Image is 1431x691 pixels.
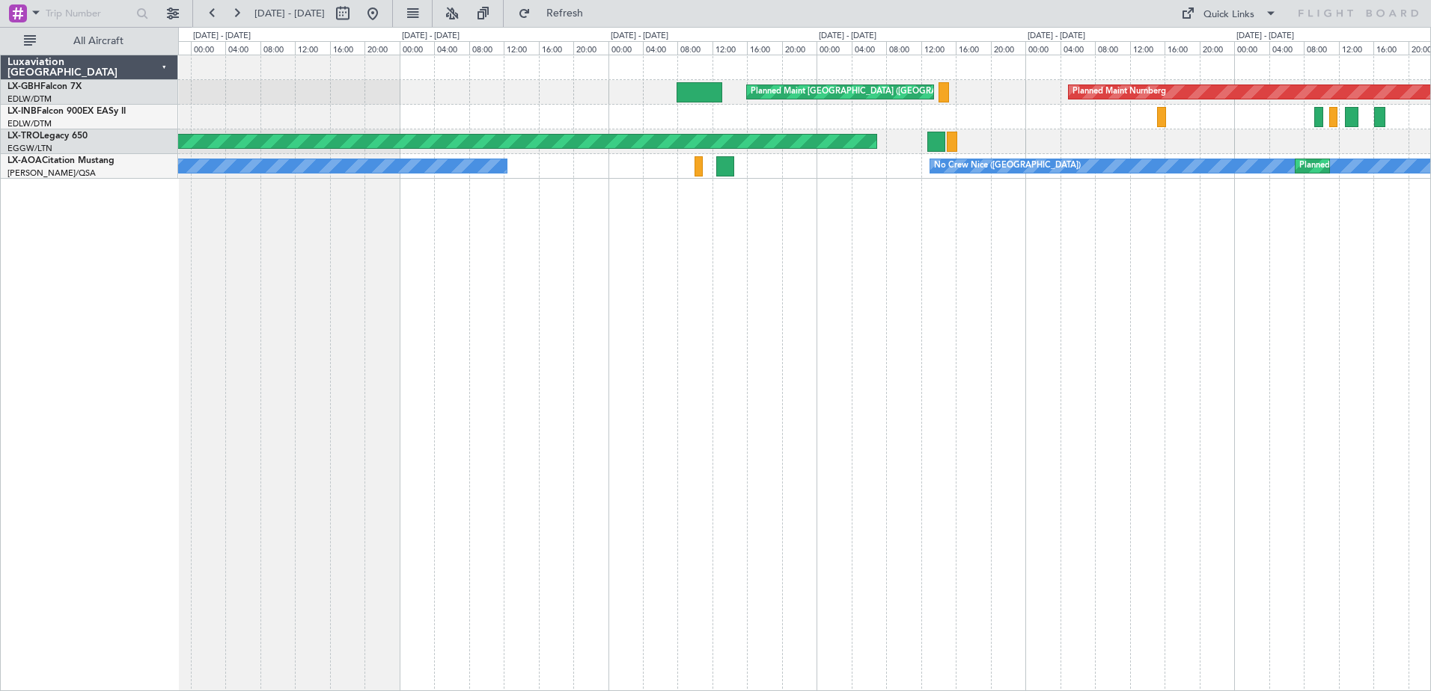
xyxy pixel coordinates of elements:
div: Quick Links [1203,7,1254,22]
a: LX-GBHFalcon 7X [7,82,82,91]
div: 08:00 [469,41,504,55]
span: LX-AOA [7,156,42,165]
a: LX-TROLegacy 650 [7,132,88,141]
div: [DATE] - [DATE] [1028,30,1085,43]
div: [DATE] - [DATE] [611,30,668,43]
span: [DATE] - [DATE] [254,7,325,20]
div: 20:00 [991,41,1025,55]
button: Refresh [511,1,601,25]
div: 16:00 [539,41,573,55]
div: 04:00 [225,41,260,55]
div: 04:00 [1061,41,1095,55]
div: 20:00 [1200,41,1234,55]
a: [PERSON_NAME]/QSA [7,168,96,179]
div: 16:00 [1165,41,1199,55]
div: 16:00 [747,41,781,55]
div: [DATE] - [DATE] [402,30,460,43]
div: 00:00 [400,41,434,55]
span: Refresh [534,8,596,19]
div: 00:00 [608,41,643,55]
div: 08:00 [677,41,712,55]
span: LX-GBH [7,82,40,91]
div: 16:00 [956,41,990,55]
a: EGGW/LTN [7,143,52,154]
div: 12:00 [1339,41,1373,55]
div: 04:00 [1269,41,1304,55]
div: 00:00 [1025,41,1060,55]
a: EDLW/DTM [7,118,52,129]
div: [DATE] - [DATE] [1236,30,1294,43]
div: 20:00 [573,41,608,55]
div: 08:00 [1095,41,1129,55]
div: 12:00 [1130,41,1165,55]
div: [DATE] - [DATE] [193,30,251,43]
div: No Crew Nice ([GEOGRAPHIC_DATA]) [934,155,1081,177]
div: Planned Maint Nurnberg [1073,81,1166,103]
div: 04:00 [434,41,469,55]
span: LX-INB [7,107,37,116]
div: 12:00 [713,41,747,55]
div: 12:00 [295,41,329,55]
div: 00:00 [191,41,225,55]
button: Quick Links [1174,1,1284,25]
span: LX-TRO [7,132,40,141]
div: 08:00 [260,41,295,55]
div: 12:00 [504,41,538,55]
div: [DATE] - [DATE] [819,30,876,43]
a: EDLW/DTM [7,93,52,105]
div: 04:00 [852,41,886,55]
div: 20:00 [364,41,399,55]
div: 00:00 [817,41,851,55]
div: Planned Maint [GEOGRAPHIC_DATA] ([GEOGRAPHIC_DATA]) [751,81,986,103]
div: 16:00 [330,41,364,55]
button: All Aircraft [16,29,162,53]
div: 00:00 [1234,41,1269,55]
a: LX-INBFalcon 900EX EASy II [7,107,126,116]
div: 08:00 [886,41,921,55]
div: 12:00 [921,41,956,55]
div: 04:00 [643,41,677,55]
div: 16:00 [1373,41,1408,55]
div: 08:00 [1304,41,1338,55]
div: 20:00 [782,41,817,55]
input: Trip Number [46,2,132,25]
a: LX-AOACitation Mustang [7,156,115,165]
span: All Aircraft [39,36,158,46]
